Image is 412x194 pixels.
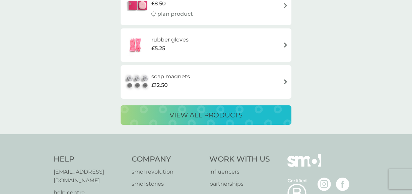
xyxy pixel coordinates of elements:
span: £5.25 [151,44,165,53]
img: arrow right [283,42,288,47]
button: view all products [121,105,291,125]
h4: Work With Us [209,154,270,165]
a: [EMAIL_ADDRESS][DOMAIN_NAME] [54,168,125,185]
img: visit the smol Facebook page [336,178,349,191]
img: smol [287,154,321,177]
a: smol stories [132,180,203,188]
p: view all products [169,110,243,120]
img: rubber gloves [124,33,147,57]
a: smol revolution [132,168,203,176]
span: £12.50 [151,81,168,90]
p: plan product [157,10,193,18]
img: arrow right [283,3,288,8]
h4: Company [132,154,203,165]
img: visit the smol Instagram page [318,178,331,191]
a: partnerships [209,180,270,188]
a: influencers [209,168,270,176]
h6: rubber gloves [151,35,189,44]
h6: soap magnets [151,72,190,81]
img: arrow right [283,79,288,84]
img: soap magnets [124,70,151,94]
h4: Help [54,154,125,165]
